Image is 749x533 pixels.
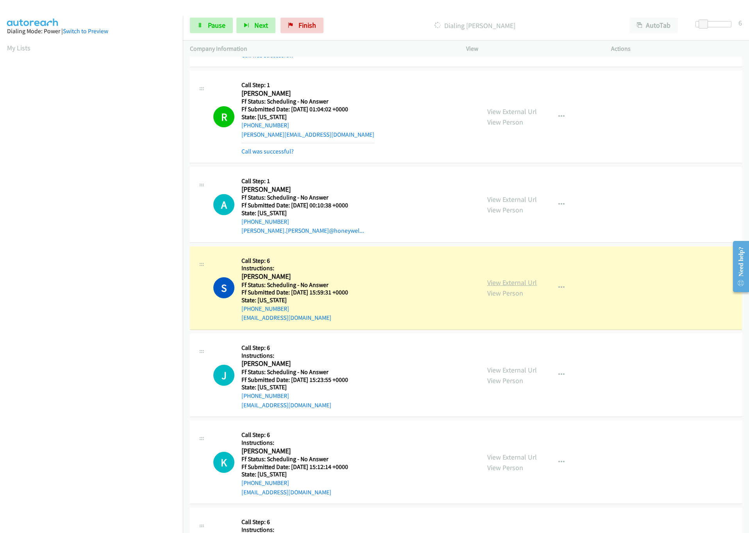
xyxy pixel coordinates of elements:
[241,257,358,265] h5: Call Step: 6
[241,376,358,384] h5: Ff Submitted Date: [DATE] 15:23:55 +0000
[213,194,234,215] h1: A
[487,118,523,127] a: View Person
[7,27,176,36] div: Dialing Mode: Power |
[241,81,374,89] h5: Call Step: 1
[7,60,183,431] iframe: Dialpad
[241,113,374,121] h5: State: [US_STATE]
[241,121,289,129] a: [PHONE_NUMBER]
[190,18,233,33] a: Pause
[487,278,537,287] a: View External Url
[241,344,358,352] h5: Call Step: 6
[254,21,268,30] span: Next
[487,453,537,462] a: View External Url
[611,44,742,53] p: Actions
[487,107,537,116] a: View External Url
[629,18,678,33] button: AutoTab
[213,277,234,298] h1: S
[241,218,289,225] a: [PHONE_NUMBER]
[241,401,331,409] a: [EMAIL_ADDRESS][DOMAIN_NAME]
[241,471,358,478] h5: State: [US_STATE]
[236,18,275,33] button: Next
[241,105,374,113] h5: Ff Submitted Date: [DATE] 01:04:02 +0000
[487,289,523,298] a: View Person
[241,209,364,217] h5: State: [US_STATE]
[241,479,289,487] a: [PHONE_NUMBER]
[208,21,225,30] span: Pause
[241,383,358,391] h5: State: [US_STATE]
[738,18,742,28] div: 6
[213,452,234,473] div: The call is yet to be attempted
[727,235,749,298] iframe: Resource Center
[241,227,364,234] a: [PERSON_NAME].[PERSON_NAME]@honeywel...
[487,205,523,214] a: View Person
[241,98,374,105] h5: Ff Status: Scheduling - No Answer
[241,296,358,304] h5: State: [US_STATE]
[241,281,358,289] h5: Ff Status: Scheduling - No Answer
[487,195,537,204] a: View External Url
[63,27,108,35] a: Switch to Preview
[241,185,358,194] h2: [PERSON_NAME]
[241,431,358,439] h5: Call Step: 6
[466,44,597,53] p: View
[213,452,234,473] h1: K
[241,131,374,138] a: [PERSON_NAME][EMAIL_ADDRESS][DOMAIN_NAME]
[190,44,452,53] p: Company Information
[241,439,358,447] h5: Instructions:
[213,365,234,386] div: The call is yet to be attempted
[241,89,358,98] h2: [PERSON_NAME]
[241,352,358,360] h5: Instructions:
[241,194,364,201] h5: Ff Status: Scheduling - No Answer
[241,447,358,456] h2: [PERSON_NAME]
[241,463,358,471] h5: Ff Submitted Date: [DATE] 15:12:14 +0000
[7,43,30,52] a: My Lists
[241,518,358,526] h5: Call Step: 6
[241,314,331,321] a: [EMAIL_ADDRESS][DOMAIN_NAME]
[241,305,289,312] a: [PHONE_NUMBER]
[241,368,358,376] h5: Ff Status: Scheduling - No Answer
[241,264,358,272] h5: Instructions:
[299,21,316,30] span: Finish
[281,18,324,33] a: Finish
[213,365,234,386] h1: J
[487,365,537,374] a: View External Url
[241,148,294,155] a: Call was successful?
[213,106,234,127] h1: R
[241,455,358,463] h5: Ff Status: Scheduling - No Answer
[241,359,358,368] h2: [PERSON_NAME]
[241,272,358,281] h2: [PERSON_NAME]
[487,376,523,385] a: View Person
[241,52,294,59] a: Call was successful?
[241,201,364,209] h5: Ff Submitted Date: [DATE] 00:10:38 +0000
[487,463,523,472] a: View Person
[241,392,289,399] a: [PHONE_NUMBER]
[241,488,331,496] a: [EMAIL_ADDRESS][DOMAIN_NAME]
[241,177,364,185] h5: Call Step: 1
[334,20,615,31] p: Dialing [PERSON_NAME]
[241,289,358,296] h5: Ff Submitted Date: [DATE] 15:59:31 +0000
